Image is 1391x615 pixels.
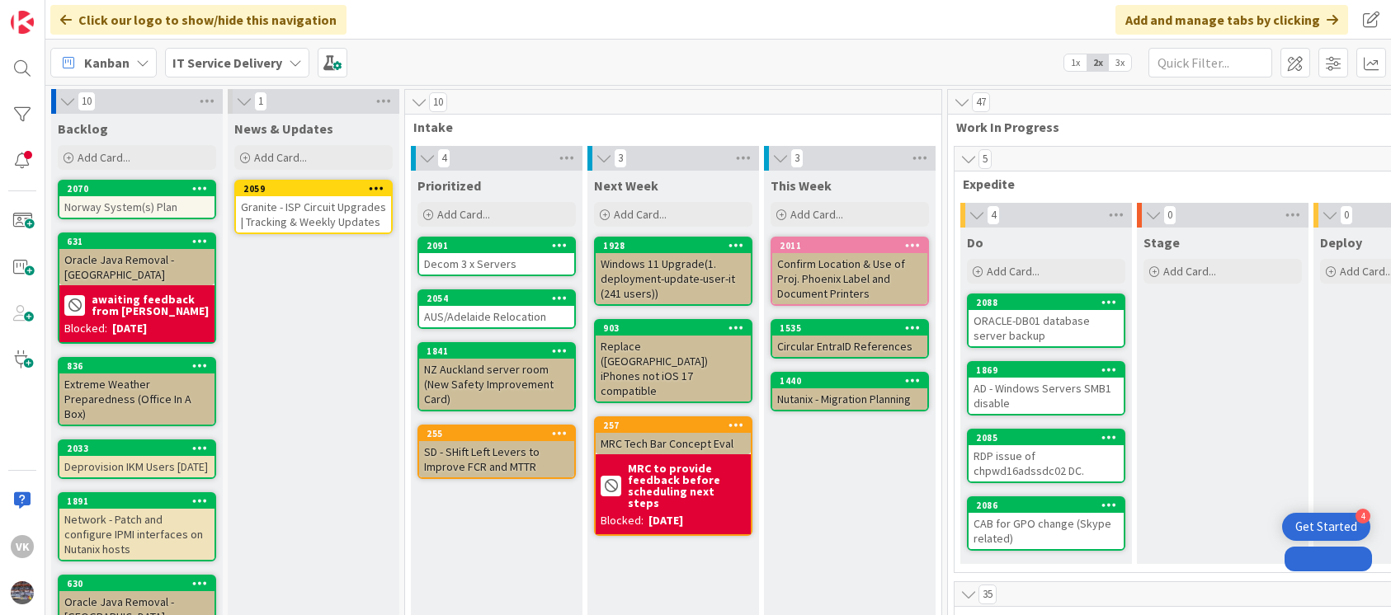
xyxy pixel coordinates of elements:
[1295,519,1357,535] div: Get Started
[234,120,333,137] span: News & Updates
[772,238,927,253] div: 2011
[59,181,215,196] div: 2070
[236,196,391,232] div: Granite - ISP Circuit Upgrades | Tracking & Weekly Updates
[172,54,282,71] b: IT Service Delivery
[59,234,215,285] div: 631Oracle Java Removal - [GEOGRAPHIC_DATA]
[67,360,215,372] div: 836
[59,441,215,456] div: 2033
[419,344,574,359] div: 1841
[614,148,627,168] span: 3
[596,433,751,454] div: MRC Tech Bar Concept Eval
[987,264,1040,279] span: Add Card...
[780,240,927,251] div: 2011
[978,149,992,169] span: 5
[59,196,215,218] div: Norway System(s) Plan
[601,512,644,529] div: Blocked:
[427,428,574,439] div: 255
[596,418,751,433] div: 257
[603,240,751,251] div: 1928
[976,500,1124,511] div: 2086
[59,576,215,591] div: 630
[419,238,574,275] div: 2091Decom 3 x Servers
[236,181,391,232] div: 2059Granite - ISP Circuit Upgrades | Tracking & Weekly Updates
[969,513,1124,549] div: CAB for GPO change (Skype related)
[59,234,215,249] div: 631
[596,321,751,401] div: 903Replace ([GEOGRAPHIC_DATA]) iPhones not iOS 17 compatible
[780,322,927,334] div: 1535
[419,426,574,441] div: 255
[78,92,96,111] span: 10
[969,363,1124,378] div: 1869
[59,181,215,218] div: 2070Norway System(s) Plan
[59,494,215,560] div: 1891Network - Patch and configure IPMI interfaces on Nutanix hosts
[67,578,215,589] div: 630
[50,5,347,35] div: Click our logo to show/hide this navigation
[969,310,1124,346] div: ORACLE-DB01 database server backup
[772,388,927,410] div: Nutanix - Migration Planning
[1340,205,1353,225] span: 0
[419,238,574,253] div: 2091
[112,320,147,337] div: [DATE]
[648,512,683,529] div: [DATE]
[594,177,658,194] span: Next Week
[413,119,921,135] span: Intake
[419,344,574,410] div: 1841NZ Auckland server room (New Safety Improvement Card)
[1356,509,1370,523] div: 4
[969,498,1124,549] div: 2086CAB for GPO change (Skype related)
[969,363,1124,414] div: 1869AD - Windows Servers SMB1 disable
[59,456,215,477] div: Deprovision IKM Users [DATE]
[427,345,574,357] div: 1841
[254,92,267,111] span: 1
[1087,54,1109,71] span: 2x
[59,441,215,477] div: 2033Deprovision IKM Users [DATE]
[969,295,1124,346] div: 2088ORACLE-DB01 database server backup
[419,306,574,327] div: AUS/Adelaide Relocation
[969,430,1124,481] div: 2085RDP issue of chpwd16adssdc02 DC.
[772,321,927,357] div: 1535Circular EntraID References
[437,148,450,168] span: 4
[614,207,667,222] span: Add Card...
[78,150,130,165] span: Add Card...
[67,183,215,195] div: 2070
[967,234,983,251] span: Do
[429,92,447,112] span: 10
[790,207,843,222] span: Add Card...
[603,322,751,334] div: 903
[11,535,34,558] div: VK
[969,430,1124,445] div: 2085
[628,462,746,509] b: MRC to provide feedback before scheduling next steps
[772,373,927,410] div: 1440Nutanix - Migration Planning
[969,378,1124,414] div: AD - Windows Servers SMB1 disable
[427,293,574,304] div: 2054
[419,291,574,306] div: 2054
[1282,513,1370,541] div: Open Get Started checklist, remaining modules: 4
[11,581,34,604] img: avatar
[976,364,1124,376] div: 1869
[419,253,574,275] div: Decom 3 x Servers
[1115,5,1348,35] div: Add and manage tabs by clicking
[596,238,751,304] div: 1928Windows 11 Upgrade(1. deployment-update-user-it (241 users))
[596,253,751,304] div: Windows 11 Upgrade(1. deployment-update-user-it (241 users))
[772,253,927,304] div: Confirm Location & Use of Proj. Phoenix Label and Document Printers
[972,92,990,112] span: 47
[59,359,215,373] div: 836
[1143,234,1180,251] span: Stage
[772,373,927,388] div: 1440
[11,11,34,34] img: Visit kanbanzone.com
[772,321,927,336] div: 1535
[978,584,997,604] span: 35
[243,183,391,195] div: 2059
[596,418,751,454] div: 257MRC Tech Bar Concept Eval
[59,509,215,560] div: Network - Patch and configure IPMI interfaces on Nutanix hosts
[64,320,107,337] div: Blocked:
[976,297,1124,308] div: 2088
[67,236,215,247] div: 631
[427,240,574,251] div: 2091
[417,177,481,194] span: Prioritized
[969,498,1124,513] div: 2086
[419,291,574,327] div: 2054AUS/Adelaide Relocation
[780,375,927,387] div: 1440
[969,295,1124,310] div: 2088
[1148,48,1272,77] input: Quick Filter...
[84,53,130,73] span: Kanban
